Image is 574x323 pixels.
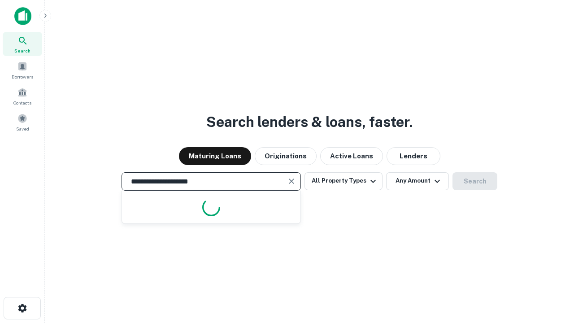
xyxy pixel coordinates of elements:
[179,147,251,165] button: Maturing Loans
[14,47,30,54] span: Search
[3,58,42,82] a: Borrowers
[206,111,413,133] h3: Search lenders & loans, faster.
[12,73,33,80] span: Borrowers
[285,175,298,188] button: Clear
[255,147,317,165] button: Originations
[387,147,440,165] button: Lenders
[304,172,383,190] button: All Property Types
[3,84,42,108] a: Contacts
[386,172,449,190] button: Any Amount
[14,7,31,25] img: capitalize-icon.png
[320,147,383,165] button: Active Loans
[16,125,29,132] span: Saved
[3,110,42,134] a: Saved
[3,32,42,56] a: Search
[13,99,31,106] span: Contacts
[529,251,574,294] iframe: Chat Widget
